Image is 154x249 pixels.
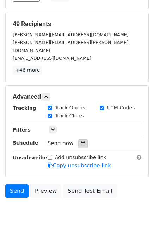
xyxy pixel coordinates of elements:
[13,140,38,146] strong: Schedule
[55,112,84,120] label: Track Clicks
[107,104,135,111] label: UTM Codes
[13,93,141,101] h5: Advanced
[63,184,117,198] a: Send Test Email
[55,154,106,161] label: Add unsubscribe link
[13,32,129,37] small: [PERSON_NAME][EMAIL_ADDRESS][DOMAIN_NAME]
[13,66,42,75] a: +46 more
[13,155,47,160] strong: Unsubscribe
[5,184,29,198] a: Send
[13,105,36,111] strong: Tracking
[48,162,111,169] a: Copy unsubscribe link
[30,184,61,198] a: Preview
[119,215,154,249] iframe: Chat Widget
[13,127,31,133] strong: Filters
[13,56,91,61] small: [EMAIL_ADDRESS][DOMAIN_NAME]
[13,40,128,53] small: [PERSON_NAME][EMAIL_ADDRESS][PERSON_NAME][DOMAIN_NAME]
[13,20,141,28] h5: 49 Recipients
[48,140,74,147] span: Send now
[55,104,85,111] label: Track Opens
